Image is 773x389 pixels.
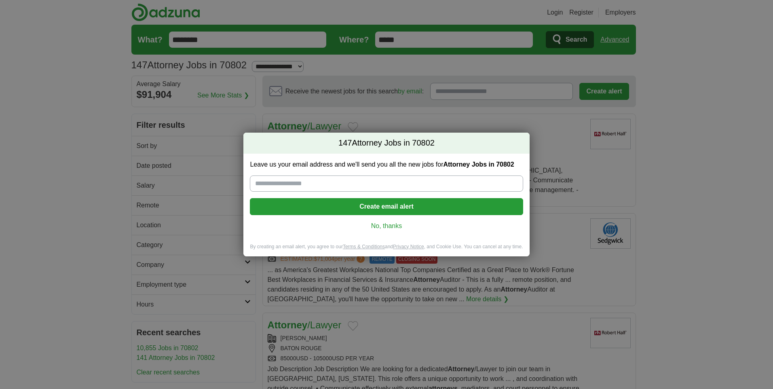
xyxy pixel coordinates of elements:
[338,137,352,149] span: 147
[250,160,523,169] label: Leave us your email address and we'll send you all the new jobs for
[256,222,516,230] a: No, thanks
[243,243,529,257] div: By creating an email alert, you agree to our and , and Cookie Use. You can cancel at any time.
[343,244,385,249] a: Terms & Conditions
[393,244,424,249] a: Privacy Notice
[443,161,514,168] strong: Attorney Jobs in 70802
[243,133,529,154] h2: Attorney Jobs in 70802
[250,198,523,215] button: Create email alert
